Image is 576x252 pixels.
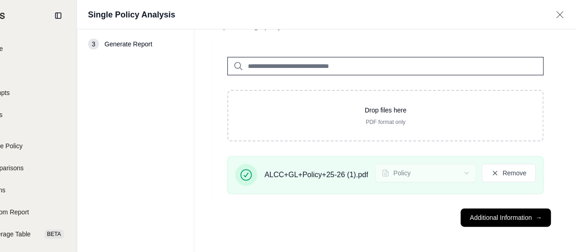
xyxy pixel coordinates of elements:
button: Collapse sidebar [51,8,66,23]
span: → [535,213,542,222]
span: BETA [44,230,64,239]
h1: Single Policy Analysis [88,8,175,21]
p: Drop files here [243,106,528,115]
p: PDF format only [243,118,528,126]
span: Generate Report [104,39,152,49]
button: Additional Information→ [461,208,551,227]
div: 3 [88,39,99,50]
button: Remove [482,164,536,182]
span: ALCC+GL+Policy+25-26 (1).pdf [264,169,368,180]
